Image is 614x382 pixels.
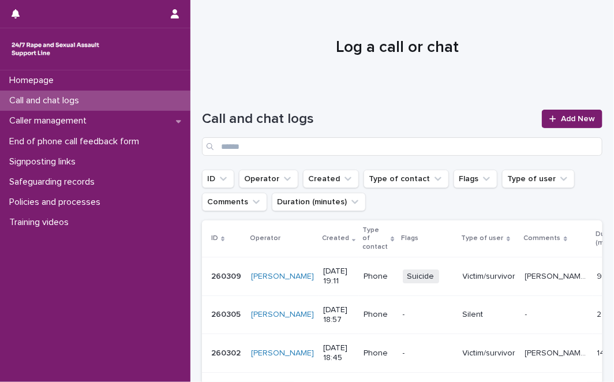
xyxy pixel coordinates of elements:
p: Call and chat logs [5,95,88,106]
button: Created [303,170,359,188]
p: Victim/survivor [463,349,516,358]
button: Type of user [502,170,575,188]
img: rhQMoQhaT3yELyF149Cw [9,38,102,61]
p: [DATE] 19:11 [323,267,354,286]
p: [DATE] 18:57 [323,305,354,325]
p: Homepage [5,75,63,86]
p: Safeguarding records [5,177,104,188]
p: Silent [463,310,516,320]
p: 2 [597,308,604,320]
button: Type of contact [364,170,449,188]
p: 260302 [211,346,243,358]
p: Policies and processes [5,197,110,208]
button: Duration (minutes) [272,193,366,211]
p: [DATE] 18:45 [323,343,354,363]
span: Suicide [403,269,439,284]
p: Phone [364,310,393,320]
p: 9 [597,269,605,282]
h1: Call and chat logs [202,111,535,128]
p: Created [322,232,349,245]
p: 260305 [211,308,243,320]
p: Operator [250,232,280,245]
p: - [403,349,454,358]
span: Add New [561,115,595,123]
button: Operator [239,170,298,188]
button: Comments [202,193,267,211]
p: End of phone call feedback form [5,136,148,147]
h1: Log a call or chat [202,38,593,58]
button: ID [202,170,234,188]
p: Type of user [462,232,504,245]
a: [PERSON_NAME] [251,272,314,282]
input: Search [202,137,602,156]
p: Victim/survivor [463,272,516,282]
p: ID [211,232,218,245]
p: Training videos [5,217,78,228]
p: Flags [402,232,419,245]
p: 260309 [211,269,244,282]
p: Phone [364,272,393,282]
p: - [525,308,530,320]
p: Comments [524,232,561,245]
a: Add New [542,110,602,128]
a: [PERSON_NAME] [251,349,314,358]
button: Flags [454,170,497,188]
p: 14 [597,346,608,358]
p: Signposting links [5,156,85,167]
a: [PERSON_NAME] [251,310,314,320]
p: - [403,310,454,320]
p: Carrie shared that they were sexually assaulted 3 weeks ago by a work colleague. Explored their e... [525,346,590,358]
p: Type of contact [362,224,388,253]
p: Caller management [5,115,96,126]
p: Lucy talked about being raped, and not receiving support from people close to them. They talked a... [525,269,590,282]
p: Phone [364,349,393,358]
